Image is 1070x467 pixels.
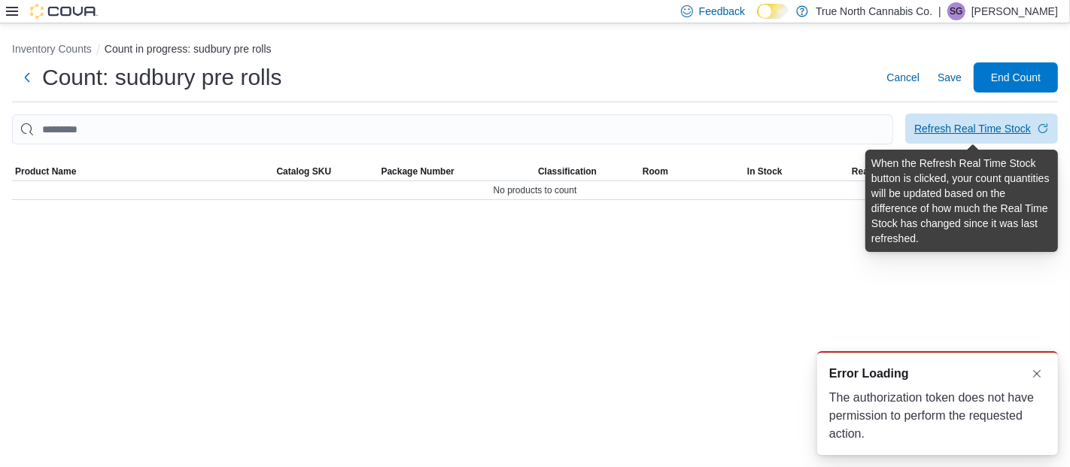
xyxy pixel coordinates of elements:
[932,62,968,92] button: Save
[12,62,42,92] button: Next
[974,62,1058,92] button: End Count
[905,114,1058,144] button: Refresh Real Time Stock
[42,62,282,92] h1: Count: sudbury pre rolls
[991,70,1041,85] span: End Count
[757,19,758,20] span: Dark Mode
[12,43,92,55] button: Inventory Counts
[852,165,921,177] span: Real Time Stock
[829,365,1046,383] div: Notification
[699,4,745,19] span: Feedback
[938,2,941,20] p: |
[378,162,536,180] button: Package Number
[829,389,1046,443] div: The authorization token does not have permission to perform the requested action.
[494,184,577,196] span: No products to count
[886,70,920,85] span: Cancel
[277,165,332,177] span: Catalog SKU
[30,4,98,19] img: Cova
[829,365,909,383] span: Error Loading
[15,165,76,177] span: Product Name
[1028,365,1046,383] button: Dismiss toast
[643,165,668,177] span: Room
[757,4,789,20] input: Dark Mode
[12,41,1058,59] nav: An example of EuiBreadcrumbs
[880,62,926,92] button: Cancel
[849,162,953,180] button: Real Time Stock
[12,114,893,144] input: This is a search bar. After typing your query, hit enter to filter the results lower in the page.
[914,121,1031,136] div: Refresh Real Time Stock
[816,2,932,20] p: True North Cannabis Co.
[538,165,597,177] span: Classification
[871,156,1052,246] div: When the Refresh Real Time Stock button is clicked, your count quantities will be updated based o...
[274,162,378,180] button: Catalog SKU
[938,70,962,85] span: Save
[12,162,274,180] button: Product Name
[744,162,849,180] button: In Stock
[105,43,272,55] button: Count in progress: sudbury pre rolls
[950,2,962,20] span: SG
[747,165,783,177] span: In Stock
[971,2,1058,20] p: [PERSON_NAME]
[947,2,965,20] div: Srihari Ganta
[381,165,454,177] span: Package Number
[535,162,640,180] button: Classification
